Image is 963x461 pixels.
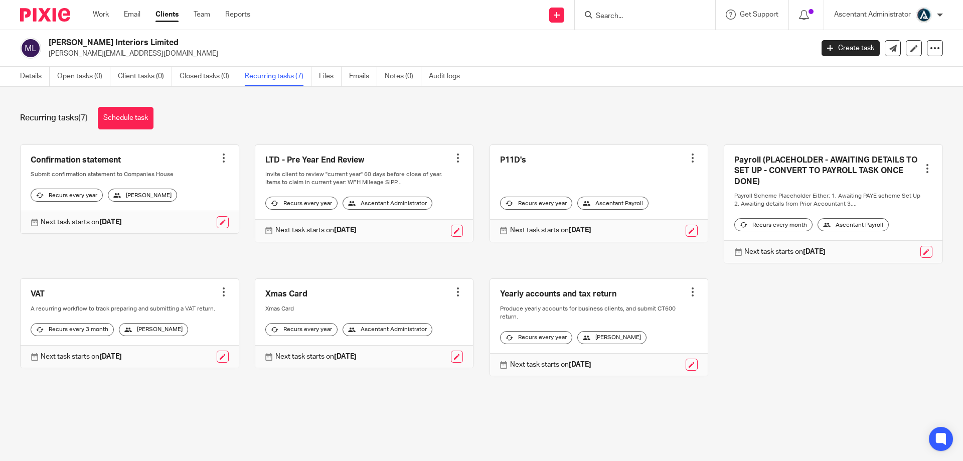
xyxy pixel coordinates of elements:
div: [PERSON_NAME] [119,323,188,336]
strong: [DATE] [569,361,591,368]
a: Audit logs [429,67,467,86]
p: Next task starts on [744,247,826,257]
div: Ascentant Payroll [577,197,649,210]
div: [PERSON_NAME] [108,189,177,202]
a: Create task [822,40,880,56]
p: Next task starts on [275,225,357,235]
a: Email [124,10,140,20]
img: svg%3E [20,38,41,59]
div: Ascentant Payroll [818,218,889,231]
span: (7) [78,114,88,122]
p: Next task starts on [41,352,122,362]
a: Closed tasks (0) [180,67,237,86]
a: Clients [155,10,179,20]
div: Recurs every month [734,218,813,231]
strong: [DATE] [334,227,357,234]
strong: [DATE] [99,353,122,360]
h2: [PERSON_NAME] Interiors Limited [49,38,655,48]
a: Schedule task [98,107,153,129]
div: Recurs every 3 month [31,323,114,336]
h1: Recurring tasks [20,113,88,123]
a: Details [20,67,50,86]
a: Files [319,67,342,86]
a: Reports [225,10,250,20]
div: Recurs every year [500,197,572,210]
strong: [DATE] [99,219,122,226]
a: Team [194,10,210,20]
strong: [DATE] [803,248,826,255]
div: Recurs every year [265,323,338,336]
div: Ascentant Administrator [343,197,432,210]
a: Notes (0) [385,67,421,86]
input: Search [595,12,685,21]
strong: [DATE] [569,227,591,234]
a: Open tasks (0) [57,67,110,86]
span: Get Support [740,11,778,18]
div: Recurs every year [500,331,572,344]
p: Next task starts on [275,352,357,362]
p: [PERSON_NAME][EMAIL_ADDRESS][DOMAIN_NAME] [49,49,807,59]
p: Next task starts on [41,217,122,227]
div: Ascentant Administrator [343,323,432,336]
strong: [DATE] [334,353,357,360]
div: [PERSON_NAME] [577,331,647,344]
a: Emails [349,67,377,86]
img: Ascentant%20Round%20Only.png [916,7,932,23]
a: Work [93,10,109,20]
img: Pixie [20,8,70,22]
p: Next task starts on [510,225,591,235]
p: Next task starts on [510,360,591,370]
div: Recurs every year [265,197,338,210]
a: Client tasks (0) [118,67,172,86]
a: Recurring tasks (7) [245,67,311,86]
p: Ascentant Administrator [834,10,911,20]
div: Recurs every year [31,189,103,202]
